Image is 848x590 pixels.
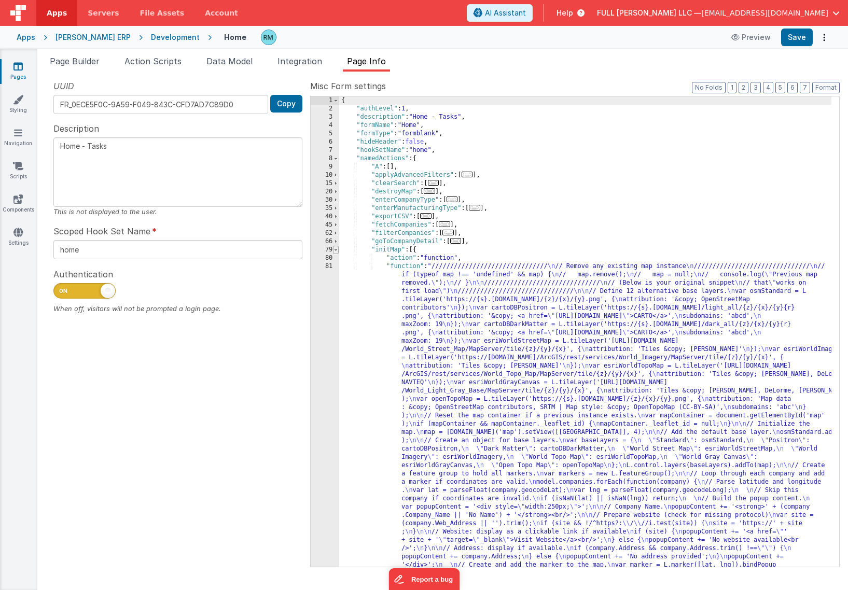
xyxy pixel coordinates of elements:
[428,180,439,186] span: ...
[311,213,339,221] div: 40
[763,82,773,93] button: 4
[53,268,113,280] span: Authentication
[817,30,831,45] button: Options
[750,82,761,93] button: 3
[462,172,473,177] span: ...
[388,568,460,590] iframe: Marker.io feedback button
[775,82,785,93] button: 5
[812,82,840,93] button: Format
[224,33,246,41] h4: Home
[485,8,526,18] span: AI Assistant
[206,56,253,66] span: Data Model
[701,8,828,18] span: [EMAIL_ADDRESS][DOMAIN_NAME]
[140,8,185,18] span: File Assets
[311,254,339,262] div: 80
[50,56,100,66] span: Page Builder
[53,122,99,135] span: Description
[88,8,119,18] span: Servers
[311,105,339,113] div: 2
[311,237,339,246] div: 66
[439,221,450,227] span: ...
[787,82,798,93] button: 6
[311,121,339,130] div: 4
[424,188,435,194] span: ...
[800,82,810,93] button: 7
[261,30,276,45] img: b13c88abc1fc393ceceb84a58fc04ef4
[17,32,35,43] div: Apps
[597,8,701,18] span: FULL [PERSON_NAME] LLC —
[311,171,339,179] div: 10
[311,204,339,213] div: 35
[450,238,462,244] span: ...
[53,207,302,217] div: This is not displayed to the user.
[781,29,813,46] button: Save
[311,246,339,254] div: 79
[311,154,339,163] div: 8
[728,82,736,93] button: 1
[311,138,339,146] div: 6
[311,179,339,188] div: 15
[347,56,386,66] span: Page Info
[739,82,748,93] button: 2
[469,205,480,210] span: ...
[597,8,840,18] button: FULL [PERSON_NAME] LLC — [EMAIL_ADDRESS][DOMAIN_NAME]
[151,32,200,43] div: Development
[124,56,182,66] span: Action Scripts
[692,82,726,93] button: No Folds
[557,8,573,18] span: Help
[277,56,322,66] span: Integration
[311,229,339,237] div: 62
[270,95,302,113] button: Copy
[53,80,74,92] span: UUID
[420,213,432,219] span: ...
[447,196,458,202] span: ...
[467,4,533,22] button: AI Assistant
[725,29,777,46] button: Preview
[311,96,339,105] div: 1
[311,188,339,196] div: 20
[311,221,339,229] div: 45
[55,32,131,43] div: [PERSON_NAME] ERP
[310,80,386,92] span: Misc Form settings
[53,304,302,314] div: When off, visitors will not be prompted a login page.
[47,8,67,18] span: Apps
[53,225,150,237] span: Scoped Hook Set Name
[442,230,454,235] span: ...
[311,113,339,121] div: 3
[311,146,339,154] div: 7
[311,163,339,171] div: 9
[311,130,339,138] div: 5
[311,196,339,204] div: 30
